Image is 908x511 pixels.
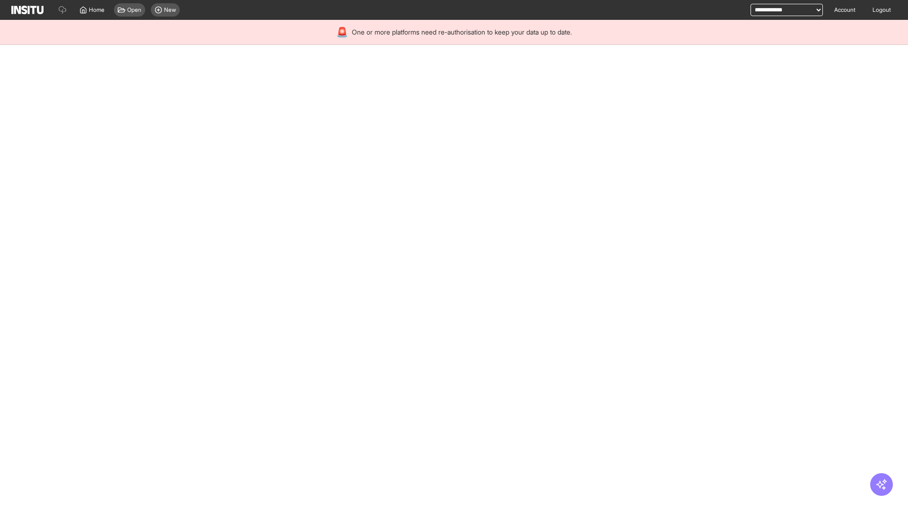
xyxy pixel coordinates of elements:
[89,6,105,14] span: Home
[352,27,572,37] span: One or more platforms need re-authorisation to keep your data up to date.
[127,6,141,14] span: Open
[164,6,176,14] span: New
[336,26,348,39] div: 🚨
[11,6,44,14] img: Logo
